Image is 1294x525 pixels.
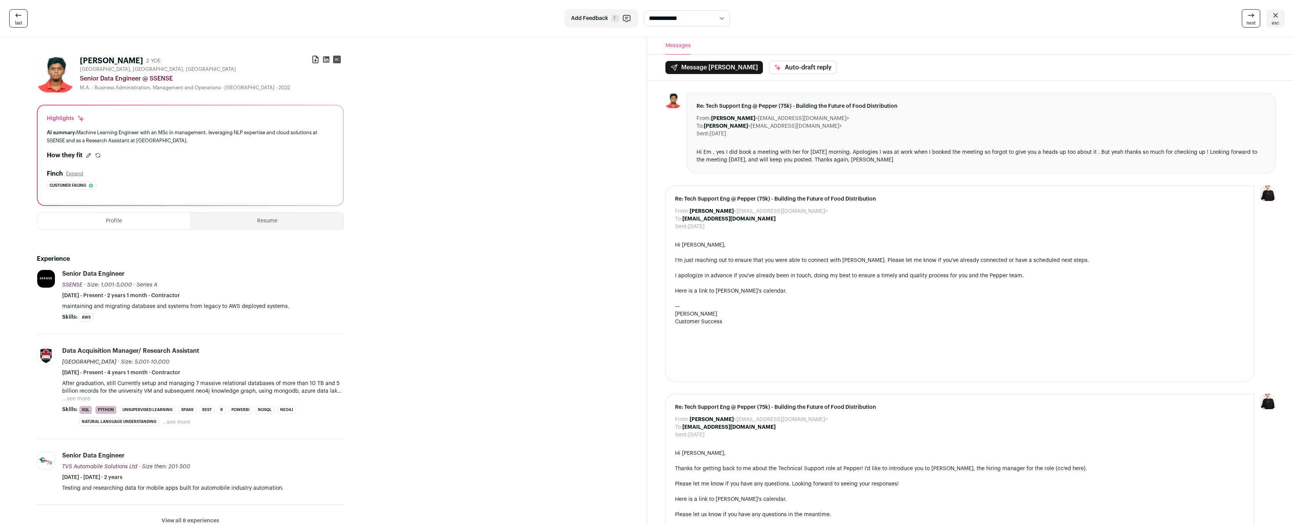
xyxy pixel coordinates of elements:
button: Resume [191,212,343,229]
p: maintaining and migrating database and systems from legacy to AWS deployed systems. [62,303,344,310]
b: [PERSON_NAME] [690,209,734,214]
div: Highlights [47,115,85,122]
li: Neo4j [277,406,296,414]
dt: To: [675,215,682,223]
span: Series A [137,282,157,288]
dt: Sent: [675,223,688,230]
dt: To: [697,122,704,130]
span: Skills: [62,313,78,321]
div: Machine Learning Engineer with an MSc in management, leveraging NLP expertise and cloud solutions... [47,128,334,145]
span: Please let me know if you have any questions. Looking forward to seeing your responses! [675,481,899,487]
button: ...see more [62,395,90,403]
p: After graduation, still Currently setup and managing 7 massive relational databases of more than ... [62,380,344,395]
div: Data Acquisition manager/ Research Assistant [62,347,199,355]
h2: How they fit [47,151,83,160]
div: — [675,303,1244,310]
span: next [1246,20,1256,26]
span: TVS Automobile Solutions Ltd [62,464,137,469]
a: Here is a link to [PERSON_NAME]'s calendar. [675,288,787,294]
div: M.A. - Business Administration, Management and Operations - [GEOGRAPHIC_DATA] - 2022 [80,85,344,91]
div: Hi Em , yes I did book a meeting with her for [DATE] morning. Apologies I was at work when I book... [697,148,1266,164]
img: f04666fd345fdba96e870f6e8b5a41a8205c4345c611f5675e8314226d33c5d5.jpg [665,93,681,108]
span: [GEOGRAPHIC_DATA] [62,359,116,365]
img: 1f578f9947a4d3affe24ffc739641edd4ef3332354aea05cc517f4f1e301dc27.jpg [37,347,55,365]
button: Expand [66,171,83,177]
dt: Sent: [697,130,710,138]
span: esc [1272,20,1279,26]
li: Spark [178,406,196,414]
span: Add Feedback [571,15,608,22]
button: Messages [665,37,691,54]
span: [GEOGRAPHIC_DATA], [GEOGRAPHIC_DATA], [GEOGRAPHIC_DATA] [80,66,236,72]
dd: <[EMAIL_ADDRESS][DOMAIN_NAME]> [690,207,828,215]
span: [DATE] - Present · 2 years 1 month · Contractor [62,292,180,300]
li: REST [200,406,215,414]
span: · Size: 5,001-10,000 [118,359,170,365]
b: [PERSON_NAME] [704,123,748,129]
b: [PERSON_NAME] [711,116,755,121]
li: AWS [79,313,93,322]
div: Customer Success [675,318,1244,326]
span: F [611,15,619,22]
li: Natural Language Understanding [79,418,159,426]
li: SQL [79,406,92,414]
div: Thanks for getting back to me about the Technical Support role at Pepper! I'd like to introduce y... [675,465,1244,472]
dt: From: [675,416,690,423]
dd: [DATE] [688,223,705,230]
div: Please let us know if you have any questions in the meantime. [675,511,1244,518]
dd: <[EMAIL_ADDRESS][DOMAIN_NAME]> [690,416,828,423]
img: 9240684-medium_jpg [1260,186,1276,201]
dd: [DATE] [688,431,705,439]
span: Skills: [62,406,78,413]
dd: <[EMAIL_ADDRESS][DOMAIN_NAME]> [704,122,842,130]
span: Re: Tech Support Eng @ Pepper (75k) - Building the Future of Food Distribution [697,102,1266,110]
div: [PERSON_NAME] [675,310,1244,318]
h1: [PERSON_NAME] [80,56,143,66]
h2: Finch [47,169,63,178]
div: Hi [PERSON_NAME], [675,449,1244,457]
img: 4b3afb70b91623d994cd361a01adc41cc6669b1e7d264b88b3b7506898c5c5b8.jpg [37,270,55,288]
span: · Size: 1,001-5,000 [84,282,132,288]
a: last [9,9,28,28]
img: f04666fd345fdba96e870f6e8b5a41a8205c4345c611f5675e8314226d33c5d5.jpg [37,56,74,92]
a: esc [1266,9,1285,28]
dt: From: [675,207,690,215]
span: · Size then: 201-500 [139,464,190,469]
div: Senior Data Engineer [62,270,125,278]
h2: Experience [37,254,344,263]
div: Senior Data Engineer @ SSENSE [80,74,344,83]
li: NoSQL [255,406,274,414]
li: Unsupervised Learning [120,406,175,414]
span: · [134,281,135,289]
div: Hi [PERSON_NAME], [675,241,1244,249]
span: Customer facing [50,182,86,189]
a: Here is a link to [PERSON_NAME]'s calendar. [675,497,787,502]
dd: [DATE] [710,130,726,138]
span: [DATE] - [DATE] · 2 years [62,474,122,481]
b: [PERSON_NAME] [690,417,734,422]
li: Python [95,406,117,414]
p: Testing and researching data for mobile apps built for automobile industry automation. [62,484,344,492]
button: Profile [37,212,190,229]
dt: Sent: [675,431,688,439]
img: 9240684-medium_jpg [1260,394,1276,409]
b: [EMAIL_ADDRESS][DOMAIN_NAME] [682,216,776,222]
li: R [218,406,226,414]
div: Senior Data Engineer [62,451,125,460]
span: [DATE] - Present · 4 years 1 month · Contractor [62,369,180,377]
button: Open Beacon popover [3,3,26,26]
button: ...see more [162,418,190,426]
button: Message [PERSON_NAME] [665,61,763,74]
span: Re: Tech Support Eng @ Pepper (75k) - Building the Future of Food Distribution [675,195,1244,203]
div: 2 YOE [146,57,161,65]
button: Add Feedback F [564,9,638,28]
span: Re: Tech Support Eng @ Pepper (75k) - Building the Future of Food Distribution [675,403,1244,411]
li: PowerBI [229,406,252,414]
span: last [15,20,22,26]
span: SSENSE [62,282,83,288]
img: 308ecb2882224b11660bb7024896d2ff532f3ebd0dc4e966dceaf64473c1ee4a.png [37,454,55,467]
div: I'm just reaching out to ensure that you were able to connect with [PERSON_NAME]. Please let me k... [675,257,1244,264]
dt: From: [697,115,711,122]
dd: <[EMAIL_ADDRESS][DOMAIN_NAME]> [711,115,849,122]
b: [EMAIL_ADDRESS][DOMAIN_NAME] [682,425,776,430]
